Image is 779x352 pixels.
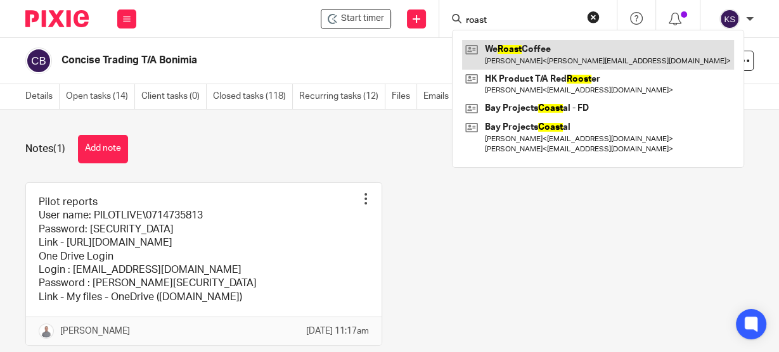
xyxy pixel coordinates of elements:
[423,84,456,109] a: Emails
[141,84,207,109] a: Client tasks (0)
[392,84,417,109] a: Files
[53,144,65,154] span: (1)
[25,47,52,74] img: svg%3E
[587,11,600,23] button: Clear
[25,84,60,109] a: Details
[25,10,89,27] img: Pixie
[60,325,130,337] p: [PERSON_NAME]
[306,325,369,337] p: [DATE] 11:17am
[78,135,128,163] button: Add note
[341,12,384,25] span: Start timer
[39,324,54,339] img: thumb_Untitled-940-%C3%97-788-px-15.png
[299,84,385,109] a: Recurring tasks (12)
[465,15,579,27] input: Search
[25,142,65,156] h1: Notes
[719,9,740,29] img: svg%3E
[321,9,391,29] div: Concise Trading T/A Bonimia
[61,54,477,67] h2: Concise Trading T/A Bonimia
[66,84,135,109] a: Open tasks (14)
[213,84,293,109] a: Closed tasks (118)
